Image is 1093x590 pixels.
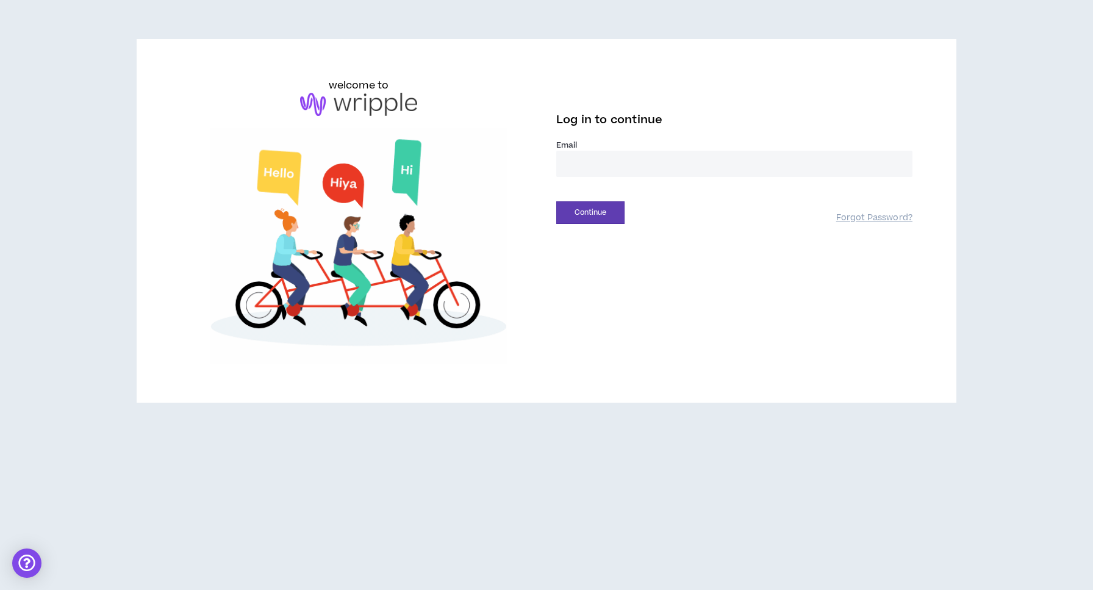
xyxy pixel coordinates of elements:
[836,212,912,224] a: Forgot Password?
[329,78,389,93] h6: welcome to
[12,549,41,578] div: Open Intercom Messenger
[556,140,912,151] label: Email
[556,112,662,128] span: Log in to continue
[300,93,417,116] img: logo-brand.png
[181,128,537,364] img: Welcome to Wripple
[556,201,625,224] button: Continue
